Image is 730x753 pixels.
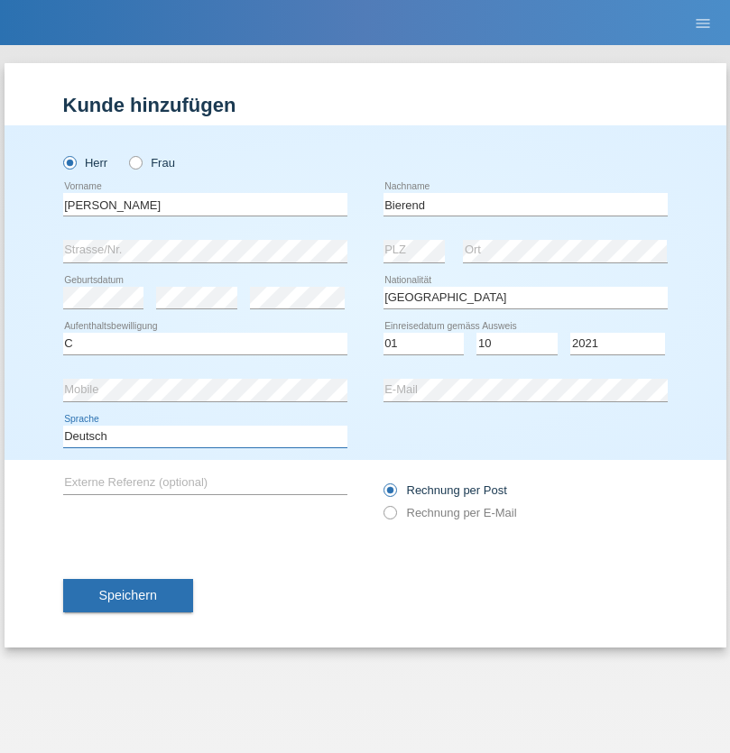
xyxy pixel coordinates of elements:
label: Rechnung per E-Mail [383,506,517,519]
button: Speichern [63,579,193,613]
input: Rechnung per E-Mail [383,506,395,528]
h1: Kunde hinzufügen [63,94,668,116]
label: Rechnung per Post [383,483,507,497]
i: menu [694,14,712,32]
span: Speichern [99,588,157,602]
label: Frau [129,156,175,170]
input: Rechnung per Post [383,483,395,506]
input: Frau [129,156,141,168]
label: Herr [63,156,108,170]
a: menu [685,17,721,28]
input: Herr [63,156,75,168]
